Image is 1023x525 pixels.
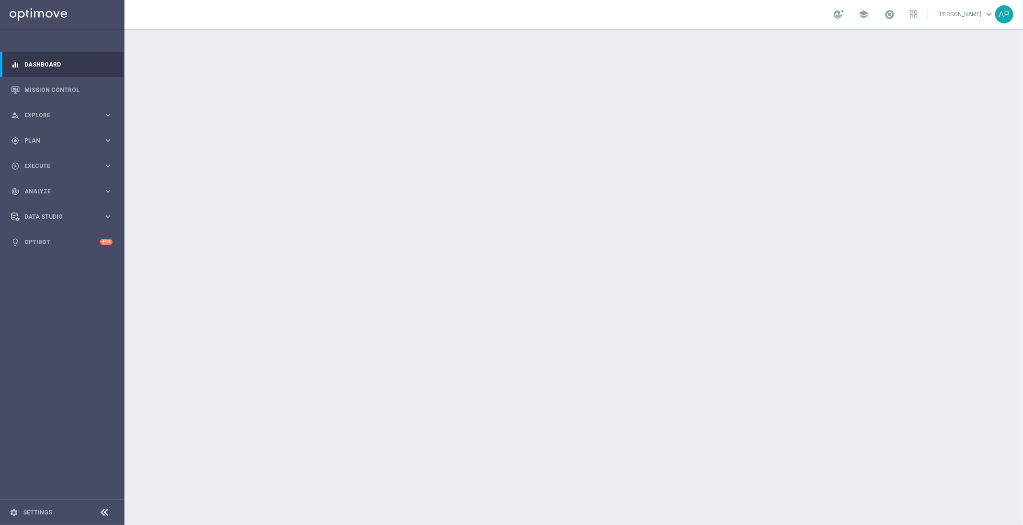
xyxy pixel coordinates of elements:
i: settings [10,508,18,517]
button: equalizer Dashboard [11,61,113,68]
i: person_search [11,111,20,120]
span: Analyze [24,189,103,194]
div: Mission Control [11,77,112,102]
span: Data Studio [24,214,103,220]
div: +10 [100,239,112,245]
span: school [858,9,869,20]
a: Settings [23,510,52,515]
i: equalizer [11,60,20,69]
div: Explore [11,111,103,120]
a: Dashboard [24,52,112,77]
button: gps_fixed Plan keyboard_arrow_right [11,137,113,145]
i: keyboard_arrow_right [103,111,112,120]
button: track_changes Analyze keyboard_arrow_right [11,188,113,195]
button: person_search Explore keyboard_arrow_right [11,112,113,119]
a: Mission Control [24,77,112,102]
button: lightbulb Optibot +10 [11,238,113,246]
span: Plan [24,138,103,144]
div: Dashboard [11,52,112,77]
i: lightbulb [11,238,20,246]
i: play_circle_outline [11,162,20,170]
div: Analyze [11,187,103,196]
div: Execute [11,162,103,170]
i: track_changes [11,187,20,196]
button: Mission Control [11,86,113,94]
div: Plan [11,136,103,145]
span: Execute [24,163,103,169]
div: AP [995,5,1013,23]
div: Data Studio [11,212,103,221]
button: play_circle_outline Execute keyboard_arrow_right [11,162,113,170]
a: Optibot [24,229,100,255]
i: keyboard_arrow_right [103,187,112,196]
i: keyboard_arrow_right [103,161,112,170]
button: Data Studio keyboard_arrow_right [11,213,113,221]
span: Explore [24,112,103,118]
i: keyboard_arrow_right [103,212,112,221]
a: [PERSON_NAME]keyboard_arrow_down [937,7,995,22]
i: gps_fixed [11,136,20,145]
div: Optibot [11,229,112,255]
i: keyboard_arrow_right [103,136,112,145]
span: keyboard_arrow_down [984,9,994,20]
